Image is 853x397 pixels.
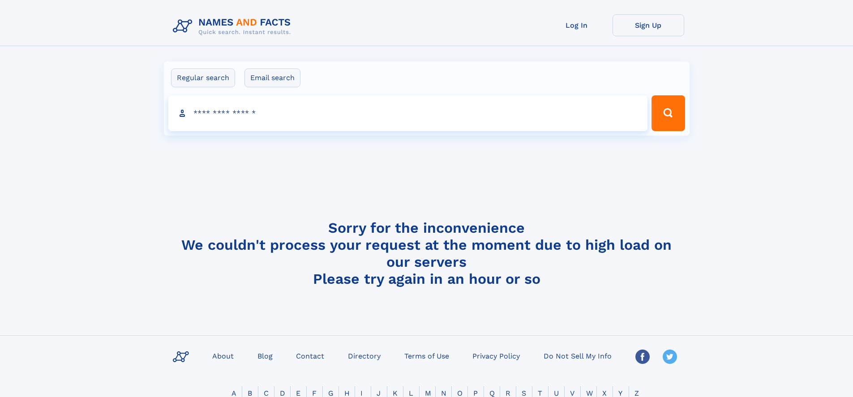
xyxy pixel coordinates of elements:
a: Blog [254,349,276,362]
a: Directory [344,349,384,362]
img: Twitter [663,350,677,364]
h4: Sorry for the inconvenience We couldn't process your request at the moment due to high load on ou... [169,219,684,287]
a: Privacy Policy [469,349,523,362]
button: Search Button [652,95,685,131]
img: Logo Names and Facts [169,14,298,38]
a: Log In [541,14,613,36]
label: Email search [244,68,300,87]
input: search input [168,95,648,131]
a: About [209,349,237,362]
label: Regular search [171,68,235,87]
a: Do Not Sell My Info [540,349,615,362]
a: Contact [292,349,328,362]
img: Facebook [635,350,650,364]
a: Sign Up [613,14,684,36]
a: Terms of Use [401,349,453,362]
